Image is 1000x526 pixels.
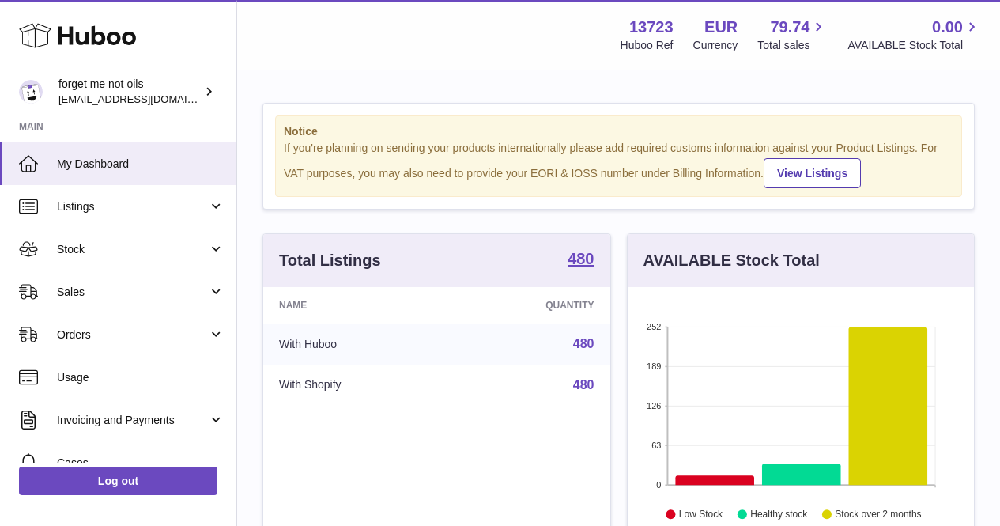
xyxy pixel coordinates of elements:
[678,509,723,520] text: Low Stock
[279,250,381,271] h3: Total Listings
[693,38,738,53] div: Currency
[19,467,217,495] a: Log out
[58,93,232,105] span: [EMAIL_ADDRESS][DOMAIN_NAME]
[58,77,201,107] div: forget me not oils
[57,157,225,172] span: My Dashboard
[757,17,828,53] a: 79.74 Total sales
[770,17,809,38] span: 79.74
[57,327,208,342] span: Orders
[57,413,208,428] span: Invoicing and Payments
[847,38,981,53] span: AVAILABLE Stock Total
[57,199,208,214] span: Listings
[57,370,225,385] span: Usage
[932,17,963,38] span: 0.00
[656,480,661,490] text: 0
[263,287,450,324] th: Name
[573,378,594,392] a: 480
[19,80,43,104] img: forgetmenothf@gmail.com
[704,17,738,38] strong: EUR
[450,287,609,324] th: Quantity
[621,38,674,53] div: Huboo Ref
[263,324,450,365] td: With Huboo
[757,38,828,53] span: Total sales
[647,322,661,331] text: 252
[57,456,225,471] span: Cases
[764,158,861,188] a: View Listings
[57,285,208,300] span: Sales
[629,17,674,38] strong: 13723
[57,242,208,257] span: Stock
[284,141,953,188] div: If you're planning on sending your products internationally please add required customs informati...
[750,509,808,520] text: Healthy stock
[647,361,661,371] text: 189
[568,251,594,270] a: 480
[847,17,981,53] a: 0.00 AVAILABLE Stock Total
[263,365,450,406] td: With Shopify
[568,251,594,267] strong: 480
[647,401,661,411] text: 126
[651,441,661,450] text: 63
[284,124,953,139] strong: Notice
[643,250,820,271] h3: AVAILABLE Stock Total
[835,509,921,520] text: Stock over 2 months
[573,337,594,350] a: 480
